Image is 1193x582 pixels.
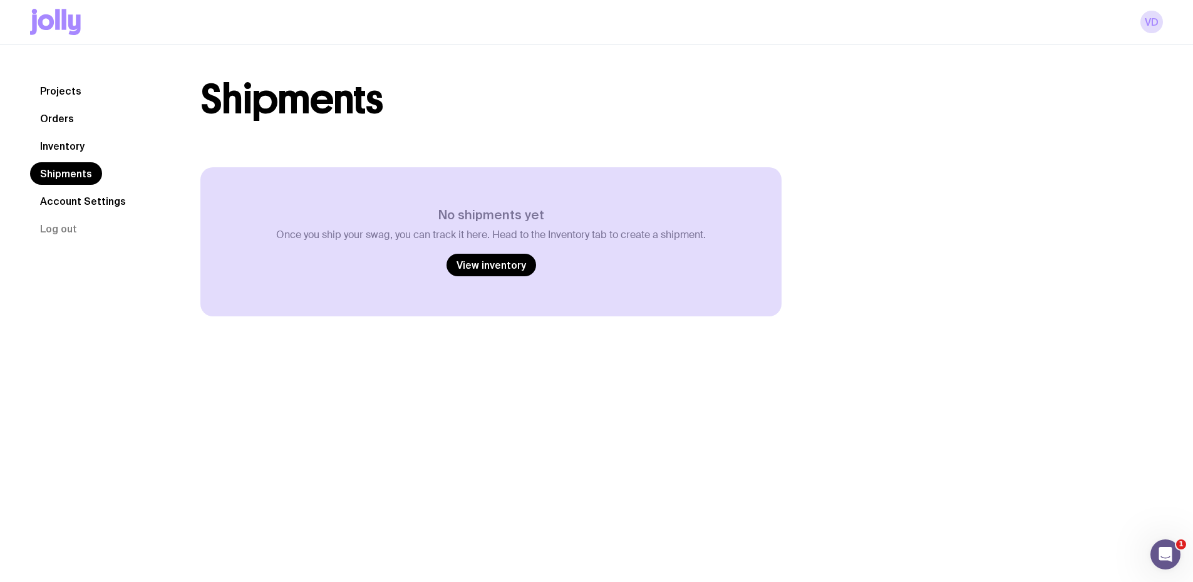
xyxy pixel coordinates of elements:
[276,229,706,241] p: Once you ship your swag, you can track it here. Head to the Inventory tab to create a shipment.
[30,217,87,240] button: Log out
[447,254,536,276] a: View inventory
[30,190,136,212] a: Account Settings
[1150,539,1180,569] iframe: Intercom live chat
[200,80,383,120] h1: Shipments
[276,207,706,222] h3: No shipments yet
[30,162,102,185] a: Shipments
[30,80,91,102] a: Projects
[30,135,95,157] a: Inventory
[1176,539,1186,549] span: 1
[30,107,84,130] a: Orders
[1140,11,1163,33] a: VD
